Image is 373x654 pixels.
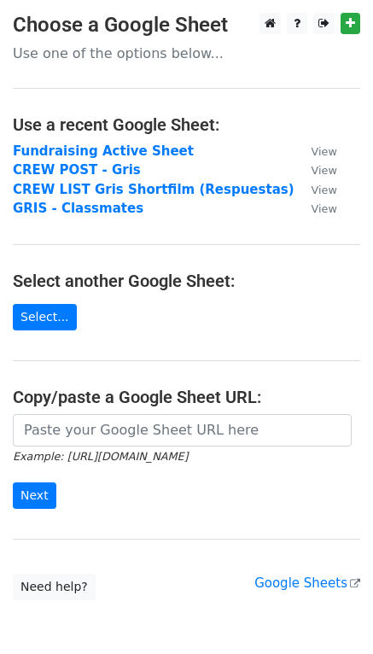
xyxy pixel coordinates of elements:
[294,143,337,159] a: View
[13,482,56,509] input: Next
[294,182,337,197] a: View
[13,13,360,38] h3: Choose a Google Sheet
[13,304,77,330] a: Select...
[13,114,360,135] h4: Use a recent Google Sheet:
[13,387,360,407] h4: Copy/paste a Google Sheet URL:
[13,143,194,159] a: Fundraising Active Sheet
[13,414,352,447] input: Paste your Google Sheet URL here
[312,164,337,177] small: View
[312,202,337,215] small: View
[254,575,360,591] a: Google Sheets
[13,450,188,463] small: Example: [URL][DOMAIN_NAME]
[13,182,294,197] a: CREW LIST Gris Shortfilm (Respuestas)
[312,184,337,196] small: View
[13,574,96,600] a: Need help?
[294,201,337,216] a: View
[13,271,360,291] h4: Select another Google Sheet:
[312,145,337,158] small: View
[13,162,141,178] a: CREW POST - Gris
[13,201,143,216] a: GRIS - Classmates
[294,162,337,178] a: View
[13,44,360,62] p: Use one of the options below...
